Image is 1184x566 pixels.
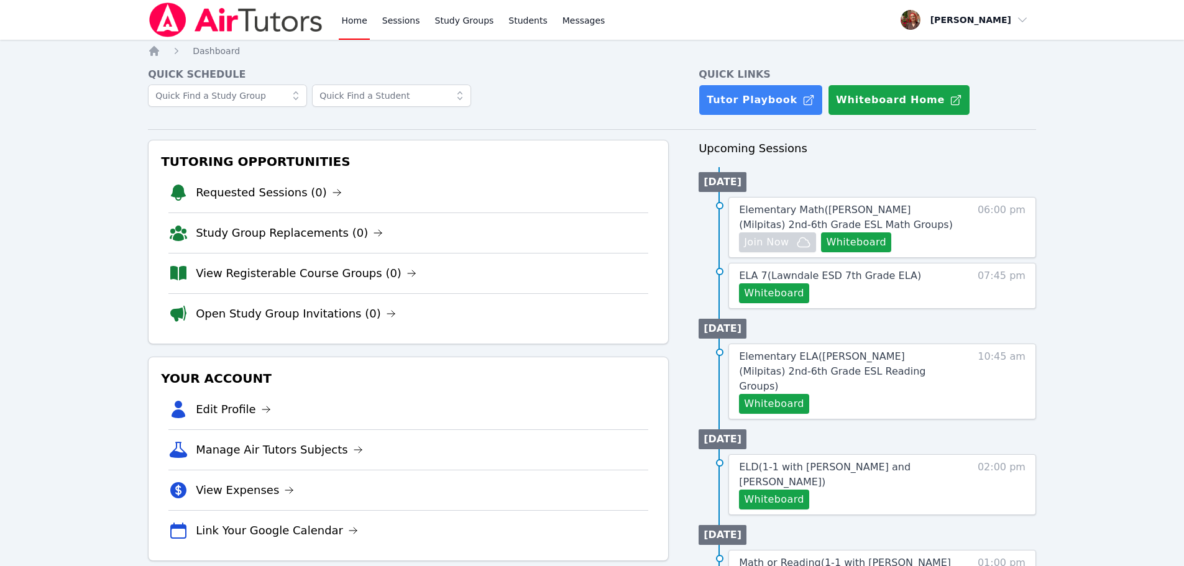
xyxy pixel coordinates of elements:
a: Edit Profile [196,401,271,418]
a: Tutor Playbook [699,84,823,116]
h3: Tutoring Opportunities [158,150,658,173]
a: Open Study Group Invitations (0) [196,305,396,322]
a: Manage Air Tutors Subjects [196,441,363,459]
button: Join Now [739,232,816,252]
a: View Registerable Course Groups (0) [196,265,416,282]
span: Dashboard [193,46,240,56]
span: 06:00 pm [978,203,1026,252]
h3: Upcoming Sessions [699,140,1036,157]
span: ELD ( 1-1 with [PERSON_NAME] and [PERSON_NAME] ) [739,461,911,488]
span: 07:45 pm [978,268,1026,303]
img: Air Tutors [148,2,324,37]
a: Elementary ELA([PERSON_NAME] (Milpitas) 2nd-6th Grade ESL Reading Groups) [739,349,954,394]
span: 10:45 am [978,349,1026,414]
h3: Your Account [158,367,658,390]
a: Requested Sessions (0) [196,184,342,201]
input: Quick Find a Study Group [148,84,307,107]
span: 02:00 pm [978,460,1026,509]
nav: Breadcrumb [148,45,1036,57]
input: Quick Find a Student [312,84,471,107]
li: [DATE] [699,319,746,339]
span: Elementary Math ( [PERSON_NAME] (Milpitas) 2nd-6th Grade ESL Math Groups ) [739,204,953,231]
a: Link Your Google Calendar [196,522,358,539]
li: [DATE] [699,525,746,545]
button: Whiteboard Home [828,84,970,116]
li: [DATE] [699,172,746,192]
span: Elementary ELA ( [PERSON_NAME] (Milpitas) 2nd-6th Grade ESL Reading Groups ) [739,350,925,392]
h4: Quick Links [699,67,1036,82]
span: Join Now [744,235,789,250]
li: [DATE] [699,429,746,449]
h4: Quick Schedule [148,67,669,82]
span: ELA 7 ( Lawndale ESD 7th Grade ELA ) [739,270,921,281]
button: Whiteboard [739,490,809,509]
a: ELD(1-1 with [PERSON_NAME] and [PERSON_NAME]) [739,460,954,490]
a: View Expenses [196,482,294,499]
button: Whiteboard [739,283,809,303]
button: Whiteboard [739,394,809,414]
a: Study Group Replacements (0) [196,224,383,242]
button: Whiteboard [821,232,891,252]
span: Messages [562,14,605,27]
a: ELA 7(Lawndale ESD 7th Grade ELA) [739,268,921,283]
a: Dashboard [193,45,240,57]
a: Elementary Math([PERSON_NAME] (Milpitas) 2nd-6th Grade ESL Math Groups) [739,203,954,232]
